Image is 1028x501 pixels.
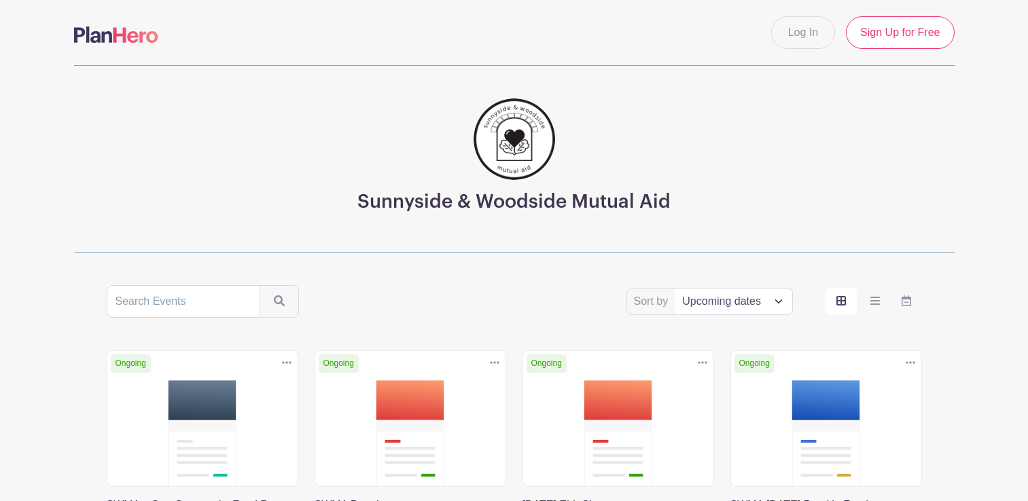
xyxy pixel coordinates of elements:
[846,16,954,49] a: Sign Up for Free
[74,26,158,43] img: logo-507f7623f17ff9eddc593b1ce0a138ce2505c220e1c5a4e2b4648c50719b7d32.svg
[771,16,835,49] a: Log In
[826,288,922,315] div: order and view
[474,98,555,180] img: 256.png
[107,285,260,318] input: Search Events
[634,293,673,310] label: Sort by
[357,191,671,214] h3: Sunnyside & Woodside Mutual Aid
